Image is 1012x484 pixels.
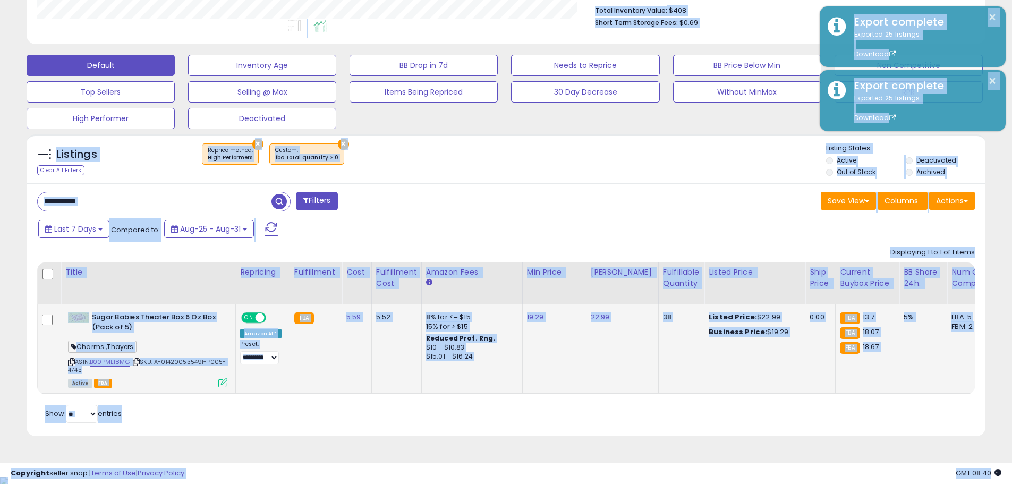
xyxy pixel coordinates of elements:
label: Out of Stock [837,167,875,176]
label: Active [837,156,856,165]
button: Items Being Repriced [350,81,498,103]
div: Num of Comp. [951,267,990,289]
div: Export complete [846,78,998,94]
b: Listed Price: [709,312,757,322]
p: Listing States: [826,143,985,154]
div: fba total quantity > 0 [275,154,338,162]
div: $22.99 [709,312,797,322]
small: FBA [840,312,860,324]
span: Aug-25 - Aug-31 [180,224,241,234]
span: ON [242,313,256,322]
button: Needs to Reprice [511,55,659,76]
h5: Listings [56,147,97,162]
div: Export complete [846,14,998,30]
span: Last 7 Days [54,224,96,234]
span: 18.07 [863,327,879,337]
span: | SKU: A-014200535491-P005-4745 [68,358,226,373]
small: FBA [840,342,860,354]
button: × [988,74,997,88]
div: FBM: 2 [951,322,987,332]
div: Listed Price [709,267,801,278]
span: 18.67 [863,342,879,352]
div: Amazon AI * [240,329,282,338]
div: Ship Price [810,267,831,289]
li: $408 [595,3,967,16]
div: seller snap | | [11,469,184,479]
button: Top Sellers [27,81,175,103]
div: Title [65,267,231,278]
div: Displaying 1 to 1 of 1 items [890,248,975,258]
div: Exported 25 listings. [846,30,998,60]
div: Cost [346,267,367,278]
a: Privacy Policy [138,468,184,478]
div: FBA: 5 [951,312,987,322]
span: Reprice method : [208,146,253,162]
strong: Copyright [11,468,49,478]
div: 15% for > $15 [426,322,514,332]
a: Terms of Use [91,468,136,478]
span: Charms ,Thayers [68,341,137,353]
div: $10 - $10.83 [426,343,514,352]
div: 38 [663,312,696,322]
b: Sugar Babies Theater Box 6 Oz Box (Pack of 5) [92,312,221,335]
div: Exported 25 listings. [846,94,998,123]
div: 5.52 [376,312,413,322]
a: 5.59 [346,312,361,322]
div: Repricing [240,267,285,278]
button: Columns [878,192,928,210]
div: Amazon Fees [426,267,518,278]
div: Preset: [240,341,282,364]
span: $0.69 [679,18,698,28]
span: Custom: [275,146,338,162]
a: Download [854,113,896,122]
a: Download [854,49,896,58]
button: × [338,139,349,150]
span: Compared to: [111,225,160,235]
label: Deactivated [916,156,956,165]
b: Total Inventory Value: [595,6,667,15]
b: Short Term Storage Fees: [595,18,678,27]
div: Min Price [527,267,582,278]
small: FBA [840,327,860,339]
span: Columns [885,196,918,206]
button: Actions [929,192,975,210]
button: Selling @ Max [188,81,336,103]
div: 8% for <= $15 [426,312,514,322]
small: FBA [294,312,314,324]
button: Inventory Age [188,55,336,76]
label: Archived [916,167,945,176]
div: [PERSON_NAME] [591,267,654,278]
a: 19.29 [527,312,544,322]
div: Fulfillment Cost [376,267,417,289]
span: 2025-09-8 08:40 GMT [956,468,1001,478]
div: ASIN: [68,312,227,386]
div: Fulfillable Quantity [663,267,700,289]
a: B00PMEI8MG [90,358,130,367]
div: High Performers [208,154,253,162]
span: OFF [265,313,282,322]
span: 13.7 [863,312,875,322]
div: Current Buybox Price [840,267,895,289]
button: BB Drop in 7d [350,55,498,76]
span: Show: entries [45,409,122,419]
button: × [988,11,997,24]
button: Without MinMax [673,81,821,103]
div: $19.29 [709,327,797,337]
button: High Performer [27,108,175,129]
small: Amazon Fees. [426,278,432,287]
div: Clear All Filters [37,165,84,175]
b: Reduced Prof. Rng. [426,334,496,343]
button: Aug-25 - Aug-31 [164,220,254,238]
div: BB Share 24h. [904,267,942,289]
div: 5% [904,312,939,322]
span: FBA [94,379,112,388]
div: $15.01 - $16.24 [426,352,514,361]
button: Deactivated [188,108,336,129]
button: Filters [296,192,337,210]
button: BB Price Below Min [673,55,821,76]
button: Save View [821,192,876,210]
button: Default [27,55,175,76]
a: 22.99 [591,312,610,322]
button: 30 Day Decrease [511,81,659,103]
div: 0.00 [810,312,827,322]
